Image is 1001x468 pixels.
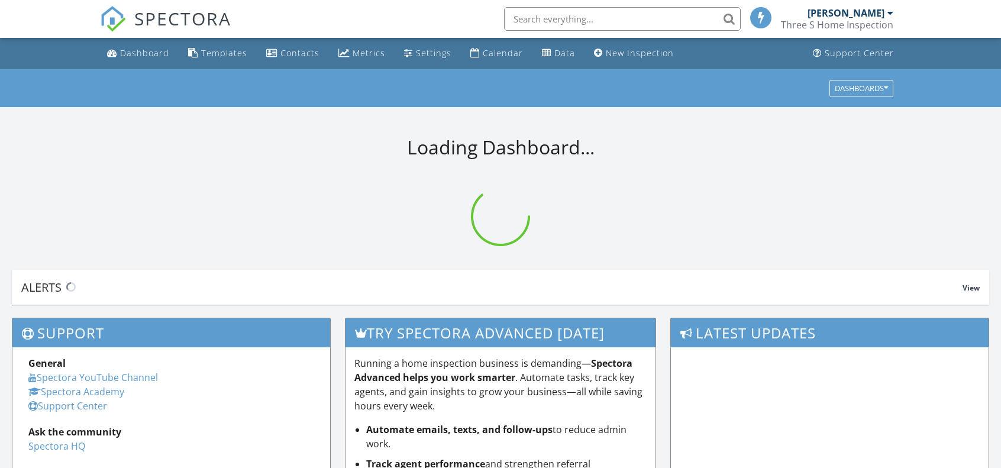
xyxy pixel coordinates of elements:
a: Templates [183,43,252,64]
strong: Automate emails, texts, and follow-ups [366,423,553,436]
div: Contacts [280,47,319,59]
button: Dashboards [829,80,893,96]
h3: Support [12,318,330,347]
strong: General [28,357,66,370]
div: Templates [201,47,247,59]
span: View [963,283,980,293]
div: Dashboard [120,47,169,59]
h3: Try spectora advanced [DATE] [345,318,656,347]
div: Settings [416,47,451,59]
div: Ask the community [28,425,314,439]
a: New Inspection [589,43,679,64]
a: Calendar [466,43,528,64]
li: to reduce admin work. [366,422,647,451]
a: Data [537,43,580,64]
strong: Spectora Advanced helps you work smarter [354,357,632,384]
span: SPECTORA [134,6,231,31]
a: Spectora HQ [28,440,85,453]
a: Support Center [808,43,899,64]
h3: Latest Updates [671,318,989,347]
div: Metrics [353,47,385,59]
a: Settings [399,43,456,64]
div: New Inspection [606,47,674,59]
a: Metrics [334,43,390,64]
a: Spectora YouTube Channel [28,371,158,384]
p: Running a home inspection business is demanding— . Automate tasks, track key agents, and gain ins... [354,356,647,413]
div: Alerts [21,279,963,295]
div: Calendar [483,47,523,59]
a: Spectora Academy [28,385,124,398]
div: Three S Home Inspection [781,19,893,31]
a: Support Center [28,399,107,412]
a: Dashboard [102,43,174,64]
div: Dashboards [835,84,888,92]
div: [PERSON_NAME] [808,7,884,19]
div: Support Center [825,47,894,59]
a: SPECTORA [100,16,231,41]
a: Contacts [261,43,324,64]
input: Search everything... [504,7,741,31]
div: Data [554,47,575,59]
img: The Best Home Inspection Software - Spectora [100,6,126,32]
